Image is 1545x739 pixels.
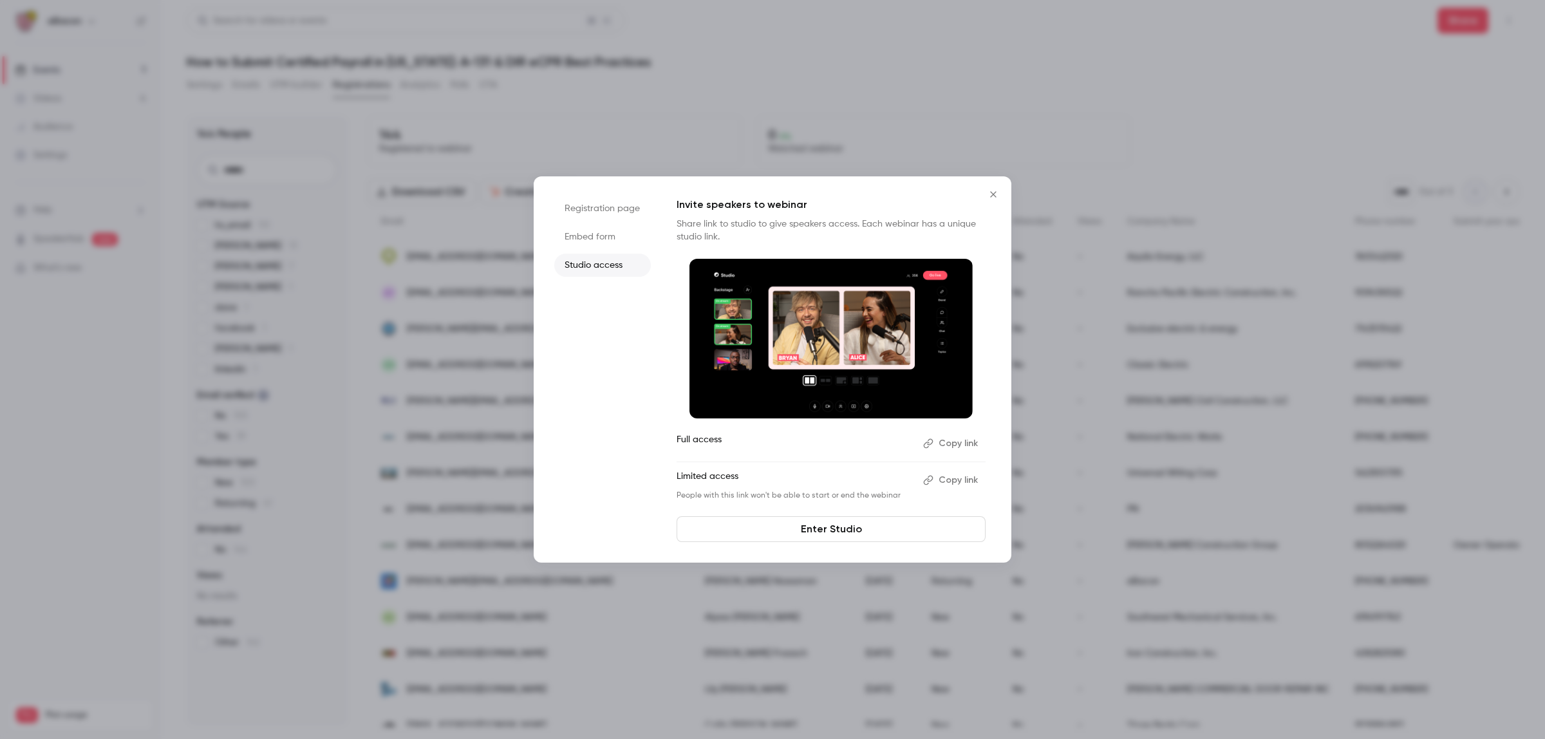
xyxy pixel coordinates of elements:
[689,259,973,418] img: Invite speakers to webinar
[554,254,651,277] li: Studio access
[677,433,913,454] p: Full access
[918,433,986,454] button: Copy link
[677,197,986,212] p: Invite speakers to webinar
[677,491,913,501] p: People with this link won't be able to start or end the webinar
[677,516,986,542] a: Enter Studio
[677,470,913,491] p: Limited access
[554,197,651,220] li: Registration page
[677,218,986,243] p: Share link to studio to give speakers access. Each webinar has a unique studio link.
[918,470,986,491] button: Copy link
[980,182,1006,207] button: Close
[554,225,651,248] li: Embed form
